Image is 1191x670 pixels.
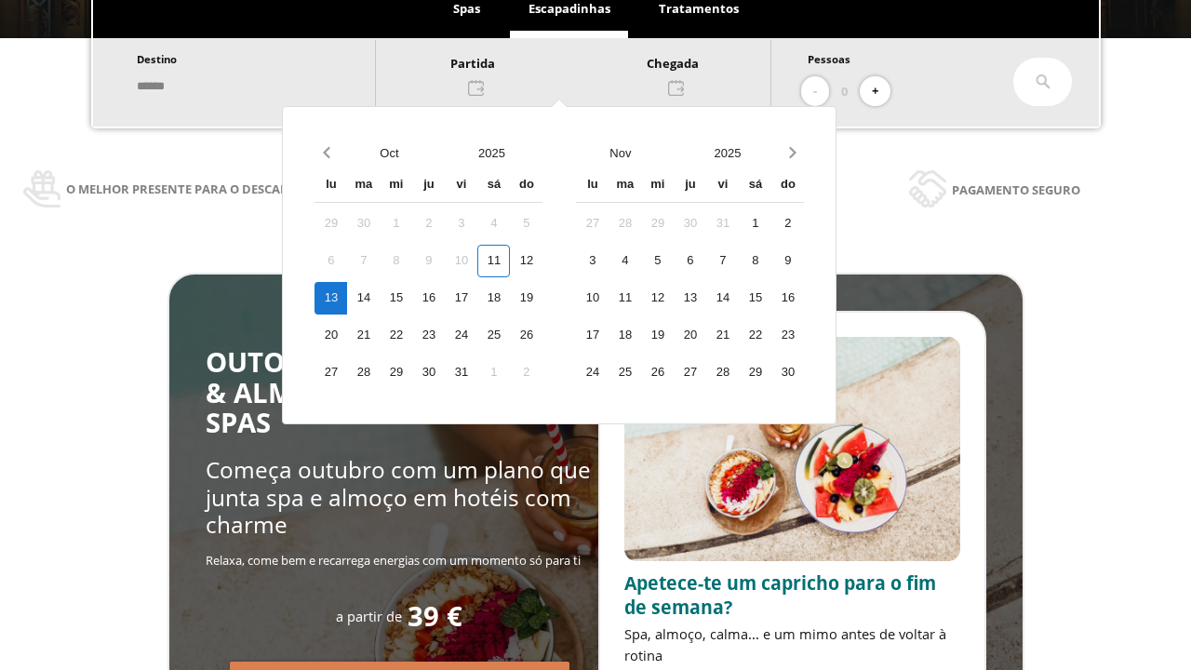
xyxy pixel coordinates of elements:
[314,282,347,315] div: 13
[380,282,412,315] div: 15
[641,356,674,389] div: 26
[576,169,804,389] div: Calendar wrapper
[739,282,771,315] div: 15
[771,319,804,352] div: 23
[137,52,177,66] span: Destino
[674,245,706,277] div: 6
[706,169,739,202] div: vi
[206,552,581,569] span: Relaxa, come bem e recarrega energias com um momento só para ti
[206,343,585,441] span: OUTONO SABOROSO: RELAX & ALMOÇO NOS MELHORES SPAS
[314,245,347,277] div: 6
[445,245,477,277] div: 10
[477,282,510,315] div: 18
[314,356,347,389] div: 27
[641,169,674,202] div: mi
[706,208,739,240] div: 31
[347,282,380,315] div: 14
[624,570,936,620] span: Apetece-te um capricho para o fim de semana?
[771,208,804,240] div: 2
[445,169,477,202] div: vi
[641,208,674,240] div: 29
[347,208,380,240] div: 30
[674,169,706,202] div: ju
[347,319,380,352] div: 21
[739,169,771,202] div: sá
[641,319,674,352] div: 19
[771,356,804,389] div: 30
[641,245,674,277] div: 5
[510,319,542,352] div: 26
[412,356,445,389] div: 30
[412,208,445,240] div: 2
[477,208,510,240] div: 4
[609,245,641,277] div: 4
[771,282,804,315] div: 16
[412,169,445,202] div: ju
[624,624,946,664] span: Spa, almoço, calma... e um mimo antes de voltar à rotina
[510,282,542,315] div: 19
[706,245,739,277] div: 7
[860,76,890,107] button: +
[641,282,674,315] div: 12
[314,169,347,202] div: lu
[706,319,739,352] div: 21
[739,356,771,389] div: 29
[66,179,369,199] span: O melhor presente para o descanso e a saúde
[576,208,609,240] div: 27
[347,356,380,389] div: 28
[510,169,542,202] div: do
[510,208,542,240] div: 5
[412,245,445,277] div: 9
[576,319,609,352] div: 17
[314,169,542,389] div: Calendar wrapper
[314,208,347,240] div: 29
[609,282,641,315] div: 11
[576,245,609,277] div: 3
[609,169,641,202] div: ma
[408,601,462,632] span: 39 €
[477,245,510,277] div: 11
[412,319,445,352] div: 23
[510,245,542,277] div: 12
[477,169,510,202] div: sá
[739,319,771,352] div: 22
[445,356,477,389] div: 31
[567,137,674,169] button: Open months overlay
[510,356,542,389] div: 2
[841,81,848,101] span: 0
[801,76,829,107] button: -
[674,282,706,315] div: 13
[347,169,380,202] div: ma
[576,208,804,389] div: Calendar days
[206,454,591,540] span: Começa outubro com um plano que junta spa e almoço em hotéis com charme
[624,337,960,561] img: promo-sprunch.ElVl7oUD.webp
[440,137,542,169] button: Open years overlay
[609,208,641,240] div: 28
[445,282,477,315] div: 17
[314,319,347,352] div: 20
[412,282,445,315] div: 16
[380,169,412,202] div: mi
[380,208,412,240] div: 1
[576,282,609,315] div: 10
[674,356,706,389] div: 27
[771,169,804,202] div: do
[445,208,477,240] div: 3
[336,607,402,625] span: a partir de
[314,137,338,169] button: Previous month
[445,319,477,352] div: 24
[576,356,609,389] div: 24
[380,245,412,277] div: 8
[674,208,706,240] div: 30
[380,356,412,389] div: 29
[674,319,706,352] div: 20
[477,319,510,352] div: 25
[576,169,609,202] div: lu
[808,52,850,66] span: Pessoas
[706,282,739,315] div: 14
[477,356,510,389] div: 1
[739,208,771,240] div: 1
[952,180,1080,200] span: Pagamento seguro
[771,245,804,277] div: 9
[781,137,804,169] button: Next month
